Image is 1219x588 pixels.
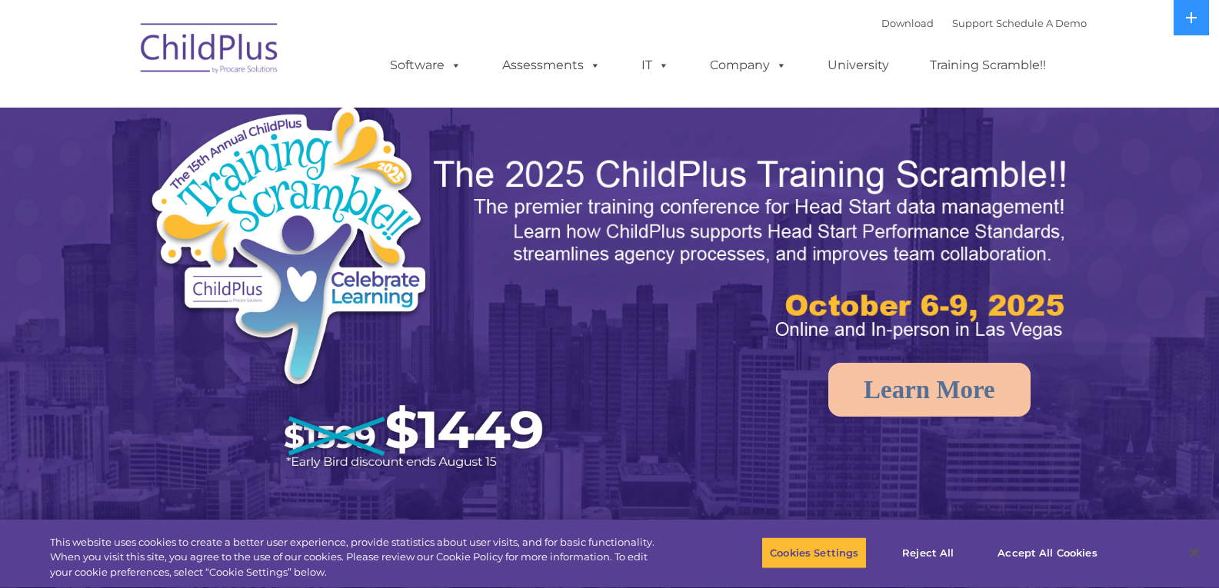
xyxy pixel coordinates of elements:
[880,537,976,569] button: Reject All
[50,535,671,580] div: This website uses cookies to create a better user experience, provide statistics about user visit...
[133,12,287,89] img: ChildPlus by Procare Solutions
[375,50,477,81] a: Software
[952,17,993,29] a: Support
[761,537,867,569] button: Cookies Settings
[881,17,1087,29] font: |
[1177,536,1211,570] button: Close
[881,17,934,29] a: Download
[828,363,1031,417] a: Learn More
[626,50,684,81] a: IT
[996,17,1087,29] a: Schedule A Demo
[914,50,1061,81] a: Training Scramble!!
[487,50,616,81] a: Assessments
[694,50,802,81] a: Company
[989,537,1105,569] button: Accept All Cookies
[812,50,904,81] a: University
